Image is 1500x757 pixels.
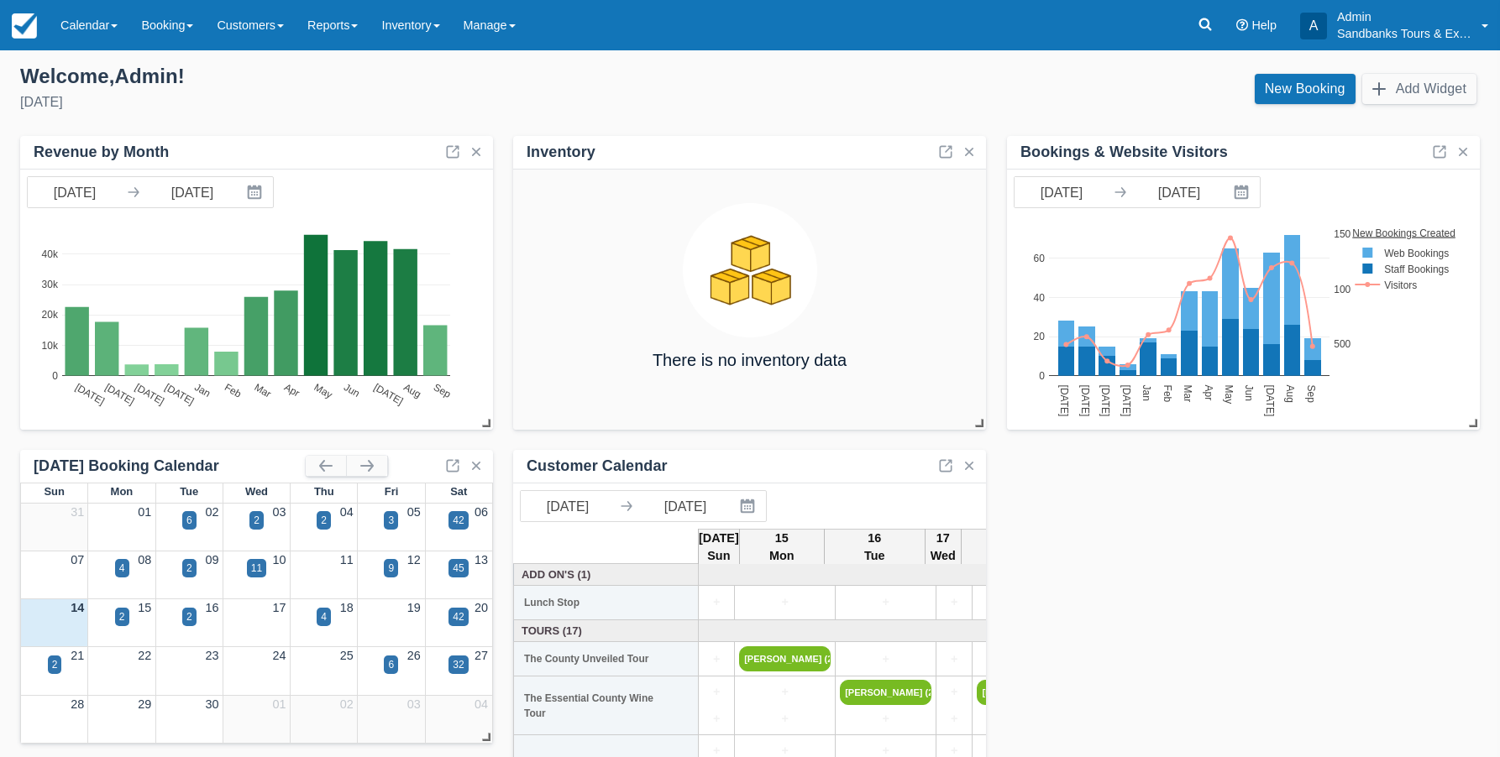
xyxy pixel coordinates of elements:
[138,649,151,662] a: 22
[12,13,37,39] img: checkfront-main-nav-mini-logo.png
[186,561,192,576] div: 2
[20,64,737,89] div: Welcome , Admin !
[941,710,968,728] a: +
[138,601,151,614] a: 15
[739,593,831,612] a: +
[254,513,260,528] div: 2
[239,177,273,207] button: Interact with the calendar and add the check-in date for your trip.
[683,203,817,337] img: inventory.png
[119,609,125,624] div: 2
[321,609,327,624] div: 4
[475,553,488,566] a: 13
[925,529,961,566] th: 17 Wed
[340,649,354,662] a: 25
[977,710,1068,728] a: +
[180,485,198,498] span: Tue
[340,697,354,711] a: 02
[251,561,262,576] div: 11
[732,491,766,521] button: Interact with the calendar and add the check-in date for your trip.
[941,650,968,669] a: +
[527,143,595,162] div: Inventory
[1337,8,1471,25] p: Admin
[1362,74,1476,104] button: Add Widget
[407,601,421,614] a: 19
[514,642,699,676] th: The County Unveiled Tour
[703,710,730,728] a: +
[475,649,488,662] a: 27
[407,553,421,566] a: 12
[518,623,695,639] a: Tours (17)
[1020,143,1228,162] div: Bookings & Website Visitors
[205,649,218,662] a: 23
[385,485,399,498] span: Fri
[450,485,467,498] span: Sat
[407,649,421,662] a: 26
[34,143,169,162] div: Revenue by Month
[1251,18,1277,32] span: Help
[703,593,730,612] a: +
[1353,227,1456,238] text: New Bookings Created
[71,601,84,614] a: 14
[20,92,737,112] div: [DATE]
[28,177,122,207] input: Start Date
[824,529,925,566] th: 16 Tue
[245,485,268,498] span: Wed
[407,697,421,711] a: 03
[961,529,1053,566] th: 18 Thu
[388,513,394,528] div: 3
[840,650,931,669] a: +
[138,553,151,566] a: 08
[941,593,968,612] a: +
[1300,13,1327,39] div: A
[205,553,218,566] a: 09
[321,513,327,528] div: 2
[739,529,824,566] th: 15 Mon
[941,683,968,702] a: +
[475,601,488,614] a: 20
[52,657,58,672] div: 2
[205,601,218,614] a: 16
[111,485,134,498] span: Mon
[840,710,931,728] a: +
[653,351,847,369] h4: There is no inventory data
[71,505,84,519] a: 31
[521,491,615,521] input: Start Date
[273,649,286,662] a: 24
[340,553,354,566] a: 11
[514,586,699,620] th: Lunch Stop
[71,649,84,662] a: 21
[475,505,488,519] a: 06
[739,646,831,671] a: [PERSON_NAME] (2)
[145,177,239,207] input: End Date
[703,683,730,702] a: +
[186,513,192,528] div: 6
[186,609,192,624] div: 2
[1255,74,1356,104] a: New Booking
[407,505,421,519] a: 05
[1132,177,1226,207] input: End Date
[977,680,1068,705] a: [PERSON_NAME] (2)
[699,529,740,566] th: [DATE] Sun
[34,457,306,476] div: [DATE] Booking Calendar
[638,491,732,521] input: End Date
[138,697,151,711] a: 29
[977,650,1068,669] a: +
[739,683,831,702] a: +
[977,593,1068,612] a: +
[475,697,488,711] a: 04
[527,457,668,476] div: Customer Calendar
[1337,25,1471,42] p: Sandbanks Tours & Experiences
[1236,19,1248,31] i: Help
[840,680,931,705] a: [PERSON_NAME] (2)
[273,601,286,614] a: 17
[138,505,151,519] a: 01
[739,710,831,728] a: +
[71,697,84,711] a: 28
[453,609,464,624] div: 42
[340,505,354,519] a: 04
[205,697,218,711] a: 30
[273,553,286,566] a: 10
[388,561,394,576] div: 9
[340,601,354,614] a: 18
[314,485,334,498] span: Thu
